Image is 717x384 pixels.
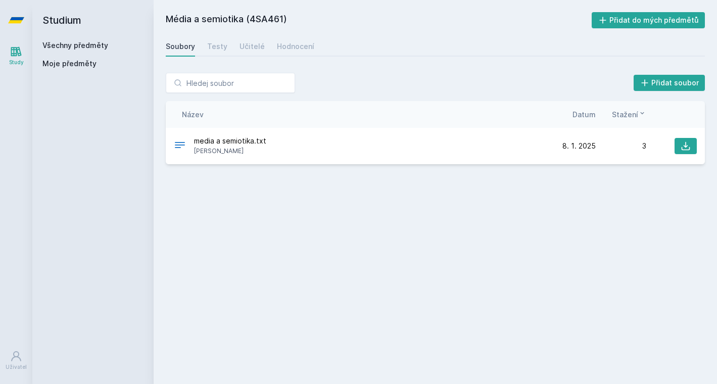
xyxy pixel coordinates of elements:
div: 3 [596,141,646,151]
a: Testy [207,36,227,57]
h2: Média a semiotika (4SA461) [166,12,592,28]
button: Datum [572,109,596,120]
a: Soubory [166,36,195,57]
a: Učitelé [240,36,265,57]
a: Study [2,40,30,71]
div: Testy [207,41,227,52]
div: Soubory [166,41,195,52]
span: 8. 1. 2025 [562,141,596,151]
div: Hodnocení [277,41,314,52]
button: Přidat soubor [634,75,705,91]
a: Všechny předměty [42,41,108,50]
span: Stažení [612,109,638,120]
a: Uživatel [2,345,30,376]
div: Uživatel [6,363,27,371]
input: Hledej soubor [166,73,295,93]
button: Přidat do mých předmětů [592,12,705,28]
span: Moje předměty [42,59,97,69]
span: media a semiotika.txt [194,136,266,146]
span: [PERSON_NAME] [194,146,266,156]
div: Study [9,59,24,66]
div: Učitelé [240,41,265,52]
div: TXT [174,139,186,154]
button: Název [182,109,204,120]
a: Hodnocení [277,36,314,57]
button: Stažení [612,109,646,120]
